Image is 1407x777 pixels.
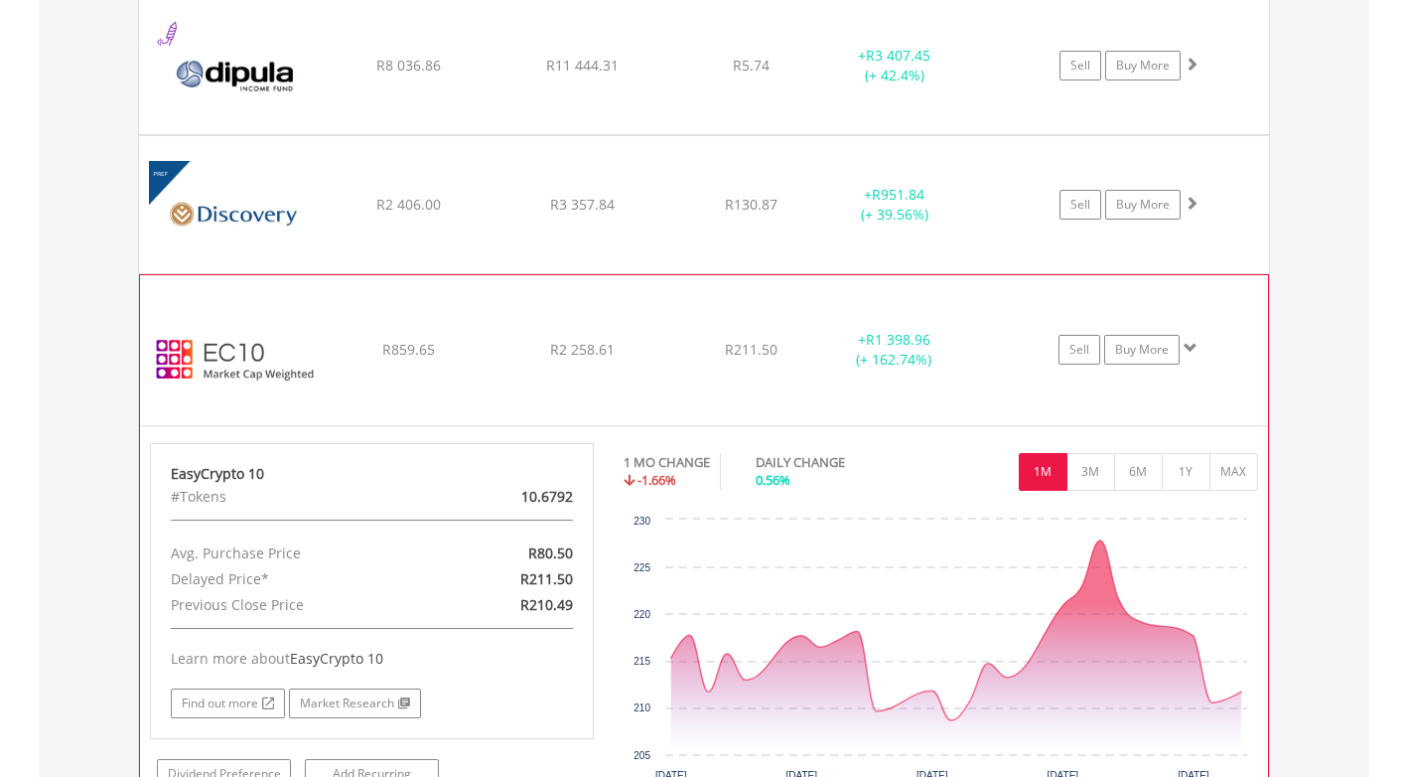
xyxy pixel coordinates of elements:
[756,471,790,489] span: 0.56%
[528,544,573,562] span: R80.50
[156,592,444,618] div: Previous Close Price
[1066,453,1115,491] button: 3M
[725,195,777,214] span: R130.87
[624,453,710,472] div: 1 MO CHANGE
[866,46,930,65] span: R3 407.45
[820,46,970,85] div: + (+ 42.4%)
[149,161,320,268] img: EQU.ZA.DSBP.png
[171,649,574,669] div: Learn more about
[520,569,573,588] span: R211.50
[546,56,619,75] span: R11 444.31
[550,195,615,214] span: R3 357.84
[171,689,285,718] a: Find out more
[376,195,441,214] span: R2 406.00
[819,330,968,370] div: + (+ 162.74%)
[1058,335,1100,365] a: Sell
[156,484,444,510] div: #Tokens
[382,340,435,359] span: R859.65
[637,471,676,489] span: -1.66%
[376,56,441,75] span: R8 036.86
[156,566,444,592] div: Delayed Price*
[1114,453,1163,491] button: 6M
[290,649,383,668] span: EasyCrypto 10
[289,689,421,718] a: Market Research
[1104,335,1180,365] a: Buy More
[444,484,588,510] div: 10.6792
[1059,190,1101,220] a: Sell
[820,185,970,225] div: + (+ 39.56%)
[633,609,650,620] text: 220
[1209,453,1258,491] button: MAX
[520,595,573,614] span: R210.49
[756,453,915,472] div: DAILY CHANGE
[633,656,650,667] text: 215
[171,464,574,484] div: EasyCrypto 10
[1105,51,1181,80] a: Buy More
[725,340,777,359] span: R211.50
[150,300,321,419] img: EC10.EC.EC10.png
[866,330,930,349] span: R1 398.96
[149,22,320,129] img: EQU.ZA.DIB.png
[633,750,650,761] text: 205
[1105,190,1181,220] a: Buy More
[1019,453,1067,491] button: 1M
[633,702,650,713] text: 210
[633,562,650,573] text: 225
[1162,453,1210,491] button: 1Y
[633,516,650,527] text: 230
[1059,51,1101,80] a: Sell
[733,56,770,75] span: R5.74
[156,541,444,566] div: Avg. Purchase Price
[872,185,924,204] span: R951.84
[550,340,615,359] span: R2 258.61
